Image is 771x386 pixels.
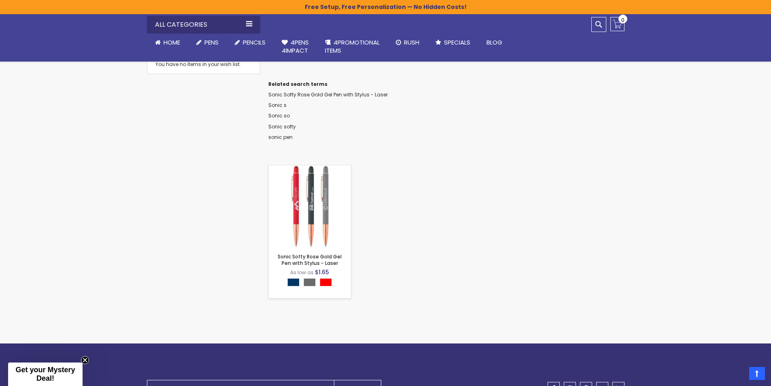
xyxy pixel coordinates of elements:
[269,165,351,247] img: Sonic Softy Rose Gold Gel Pen with Stylus - Laser
[287,278,299,286] div: Navy Blue
[274,34,317,60] a: 4Pens4impact
[147,16,260,34] div: All Categories
[147,34,188,51] a: Home
[278,253,342,267] a: Sonic Softy Rose Gold Gel Pen with Stylus - Laser
[268,91,388,98] a: Sonic Softy Rose Gold Gel Pen with Stylus - Laser
[268,102,287,109] a: Sonic s
[388,34,427,51] a: Rush
[427,34,478,51] a: Specials
[315,268,329,276] span: $1.65
[243,38,265,47] span: Pencils
[287,278,336,288] div: Select A Color
[188,34,227,51] a: Pens
[268,81,624,87] dt: Related search terms
[15,366,75,382] span: Get your Mystery Deal!
[282,38,309,55] span: 4Pens 4impact
[304,278,316,286] div: Grey
[610,17,624,31] a: 0
[268,112,290,119] a: Sonic so
[81,356,89,364] button: Close teaser
[704,364,771,386] iframe: Google Customer Reviews
[269,165,351,172] a: Sonic Softy Rose Gold Gel Pen with Stylus - Laser
[155,61,252,68] div: You have no items in your wish list.
[621,16,624,24] span: 0
[404,38,419,47] span: Rush
[8,363,83,386] div: Get your Mystery Deal!Close teaser
[227,34,274,51] a: Pencils
[268,123,296,130] a: Sonic softy
[317,34,388,60] a: 4PROMOTIONALITEMS
[290,269,314,276] span: As low as
[478,34,510,51] a: Blog
[325,38,380,55] span: 4PROMOTIONAL ITEMS
[268,134,293,141] a: sonic pen
[164,38,180,47] span: Home
[204,38,219,47] span: Pens
[320,278,332,286] div: Red
[444,38,470,47] span: Specials
[486,38,502,47] span: Blog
